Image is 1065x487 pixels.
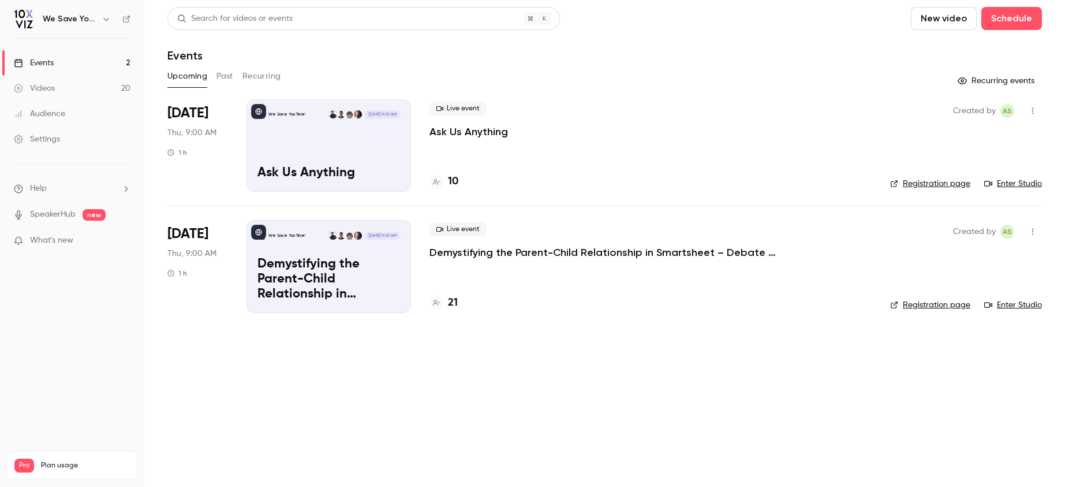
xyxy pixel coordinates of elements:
[890,178,970,189] a: Registration page
[167,104,208,122] span: [DATE]
[242,67,281,85] button: Recurring
[337,232,345,240] img: Ayelet Weiner
[43,13,97,25] h6: We Save You Time!
[167,67,207,85] button: Upcoming
[354,232,362,240] img: Jennifer Jones
[365,110,399,118] span: [DATE] 9:00 AM
[83,209,106,221] span: new
[167,127,216,139] span: Thu, 9:00 AM
[429,125,508,139] a: Ask Us Anything
[448,295,458,311] h4: 21
[167,225,208,243] span: [DATE]
[167,220,228,313] div: Sep 4 Thu, 9:00 AM (America/Denver)
[1003,104,1012,118] span: AS
[177,13,293,25] div: Search for videos or events
[1000,225,1014,239] span: Ashley Sage
[429,246,776,259] a: Demystifying the Parent-Child Relationship in Smartsheet – Debate at the Dinner Table
[911,7,977,30] button: New video
[429,174,458,189] a: 10
[167,148,187,157] div: 1 h
[984,299,1042,311] a: Enter Studio
[953,104,996,118] span: Created by
[1003,225,1012,239] span: AS
[337,110,345,118] img: Ayelet Weiner
[14,108,65,120] div: Audience
[1000,104,1014,118] span: Ashley Sage
[14,183,130,195] li: help-dropdown-opener
[246,220,411,313] a: Demystifying the Parent-Child Relationship in Smartsheet – Debate at the Dinner Table We Save You...
[365,232,399,240] span: [DATE] 9:00 AM
[890,299,970,311] a: Registration page
[984,178,1042,189] a: Enter Studio
[167,49,203,62] h1: Events
[14,83,55,94] div: Videos
[953,225,996,239] span: Created by
[429,102,487,116] span: Live event
[345,232,353,240] img: Dansong Wang
[429,295,458,311] a: 21
[30,235,73,247] span: What's new
[14,57,54,69] div: Events
[354,110,362,118] img: Jennifer Jones
[167,269,187,278] div: 1 h
[329,232,337,240] img: Dustin Wise
[952,72,1042,90] button: Recurring events
[257,257,400,302] p: Demystifying the Parent-Child Relationship in Smartsheet – Debate at the Dinner Table
[14,133,60,145] div: Settings
[345,110,353,118] img: Dansong Wang
[448,174,458,189] h4: 10
[167,99,228,192] div: Aug 21 Thu, 9:00 AM (America/Denver)
[246,99,411,192] a: Ask Us AnythingWe Save You Time!Jennifer JonesDansong WangAyelet WeinerDustin Wise[DATE] 9:00 AMA...
[167,248,216,259] span: Thu, 9:00 AM
[268,111,305,117] p: We Save You Time!
[41,461,130,470] span: Plan usage
[268,233,305,239] p: We Save You Time!
[14,459,34,473] span: Pro
[30,209,76,221] a: SpeakerHub
[329,110,337,118] img: Dustin Wise
[257,166,400,181] p: Ask Us Anything
[30,183,47,195] span: Help
[117,236,130,246] iframe: Noticeable Trigger
[981,7,1042,30] button: Schedule
[14,10,33,28] img: We Save You Time!
[429,222,487,236] span: Live event
[216,67,233,85] button: Past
